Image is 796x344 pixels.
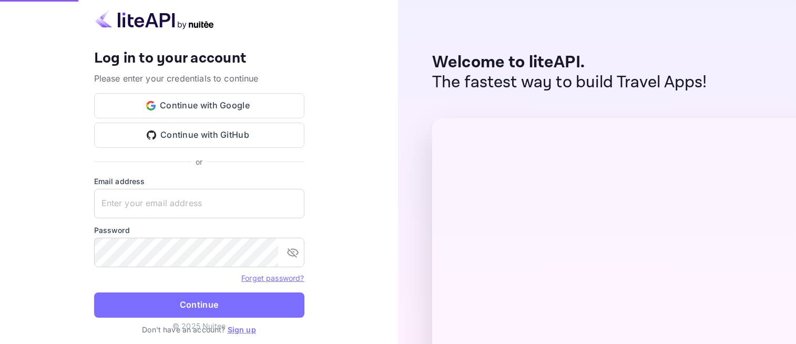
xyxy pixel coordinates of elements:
button: toggle password visibility [282,242,303,263]
a: Sign up [228,325,256,334]
button: Continue with GitHub [94,123,304,148]
p: Don't have an account? [94,324,304,335]
h4: Log in to your account [94,49,304,68]
p: The fastest way to build Travel Apps! [432,73,707,93]
p: Welcome to liteAPI. [432,53,707,73]
label: Password [94,225,304,236]
p: Please enter your credentials to continue [94,72,304,85]
img: liteapi [94,9,215,29]
p: or [196,156,202,167]
a: Forget password? [241,272,304,283]
input: Enter your email address [94,189,304,218]
button: Continue [94,292,304,318]
p: © 2025 Nuitee [172,320,226,331]
a: Forget password? [241,274,304,282]
label: Email address [94,176,304,187]
button: Continue with Google [94,93,304,118]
